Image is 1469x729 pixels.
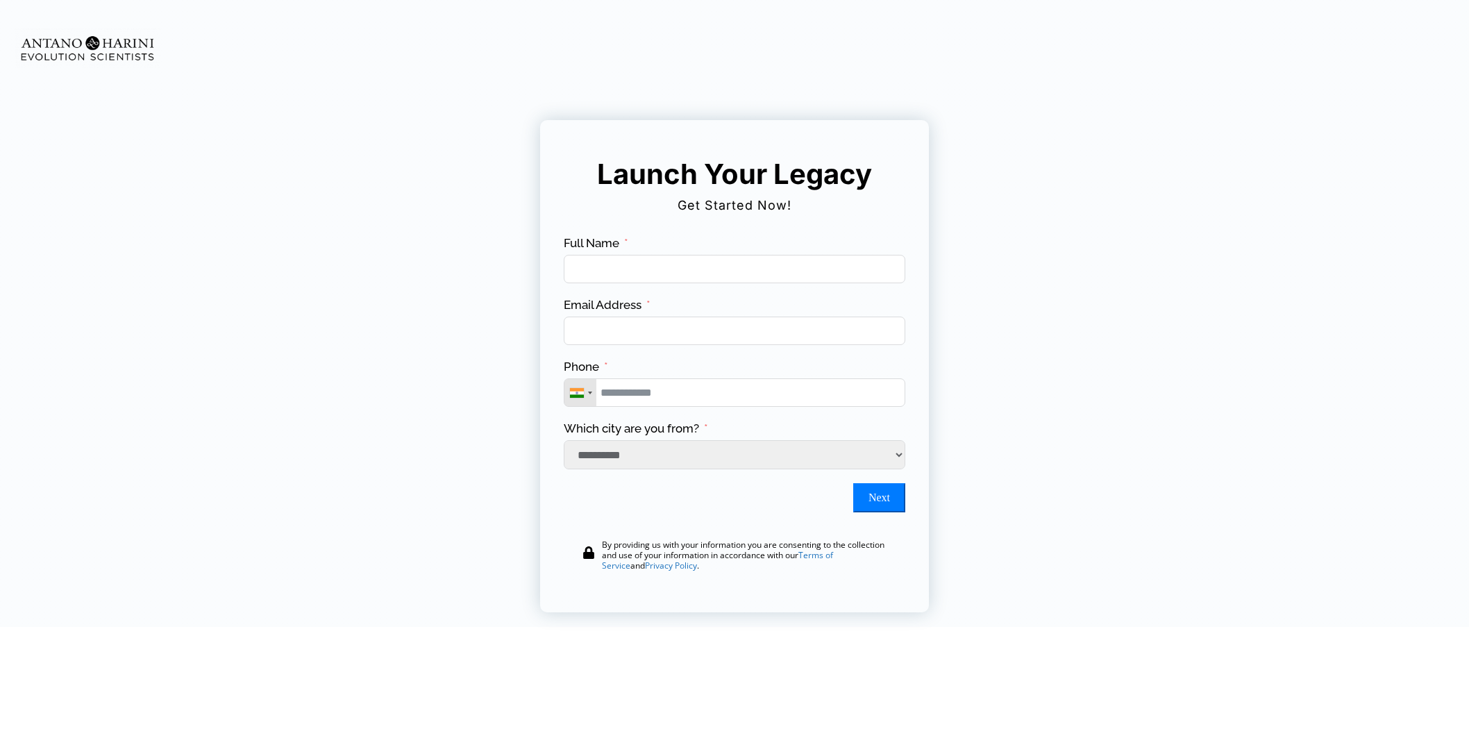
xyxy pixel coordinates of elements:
button: Next [853,483,905,512]
input: Phone [564,378,905,407]
select: Which city are you from? [564,440,905,469]
a: Privacy Policy [645,560,697,571]
label: Phone [564,359,608,375]
label: Which city are you from? [564,421,708,437]
a: Terms of Service [602,549,833,571]
label: Full Name [564,235,628,251]
div: By providing us with your information you are consenting to the collection and use of your inform... [602,539,893,571]
div: Telephone country code [564,379,596,406]
img: Evolution-Scientist (2) [15,28,160,68]
h2: Get Started Now! [562,193,907,218]
input: Email Address [564,317,905,345]
h5: Launch Your Legacy [589,157,880,192]
label: Email Address [564,297,650,313]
